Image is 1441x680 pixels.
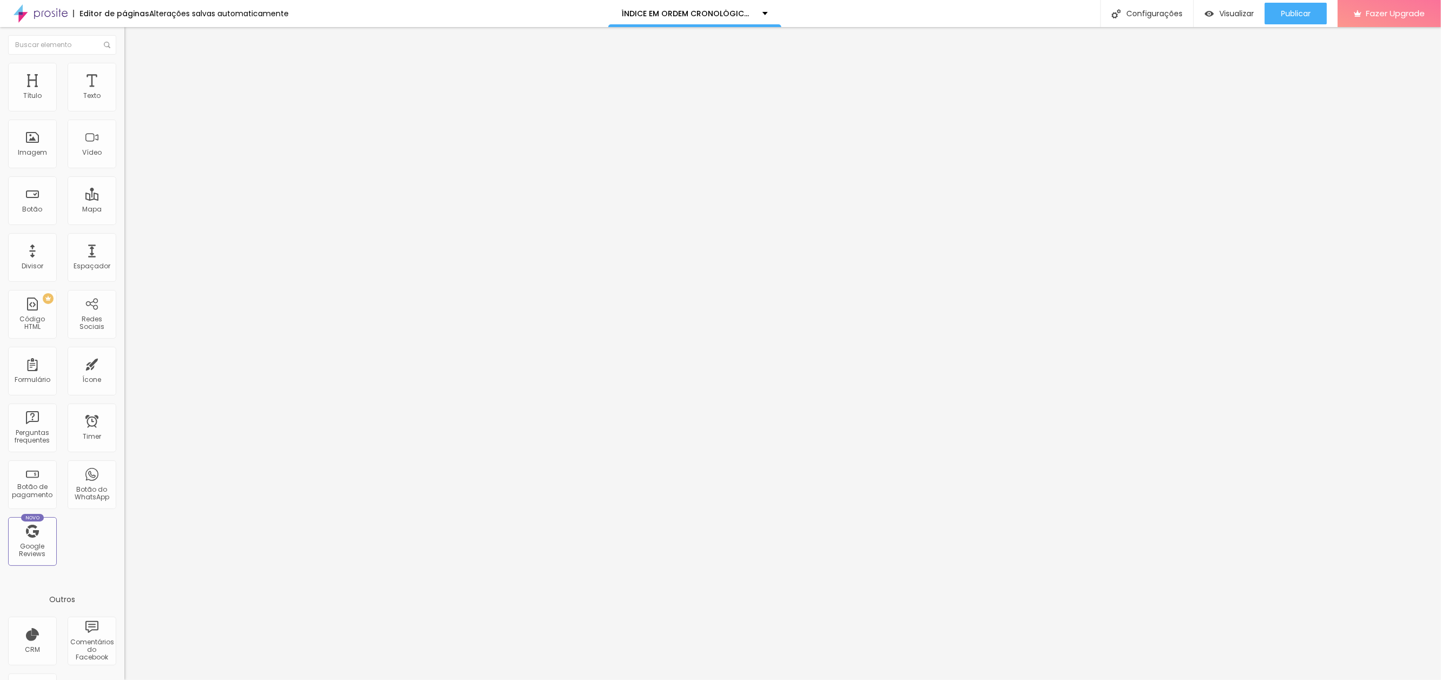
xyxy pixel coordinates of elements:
div: Código HTML [11,315,54,331]
div: Alterações salvas automaticamente [149,10,289,17]
div: Comentários do Facebook [70,638,113,662]
div: Texto [83,92,101,100]
img: view-1.svg [1205,9,1214,18]
div: Editor de páginas [73,10,149,17]
div: Botão de pagamento [11,483,54,499]
div: Google Reviews [11,543,54,558]
img: Icone [1112,9,1121,18]
button: Visualizar [1194,3,1265,24]
img: Icone [104,42,110,48]
div: Formulário [15,376,50,384]
span: Publicar [1281,9,1311,18]
span: Visualizar [1219,9,1254,18]
div: Timer [83,433,101,440]
p: ÍNDICE EM ORDEM CRONOLÓGICA DOS SONHOS [622,10,754,17]
iframe: Editor [124,27,1441,680]
div: Título [23,92,42,100]
div: Imagem [18,149,47,156]
div: Redes Sociais [70,315,113,331]
div: Perguntas frequentes [11,429,54,445]
div: Espaçador [74,262,110,270]
div: Divisor [22,262,43,270]
button: Publicar [1265,3,1327,24]
input: Buscar elemento [8,35,116,55]
div: Novo [21,514,44,521]
span: Fazer Upgrade [1366,9,1425,18]
div: Mapa [82,206,102,213]
div: Botão do WhatsApp [70,486,113,501]
div: Botão [23,206,43,213]
div: Vídeo [82,149,102,156]
div: CRM [25,646,40,653]
div: Ícone [83,376,102,384]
